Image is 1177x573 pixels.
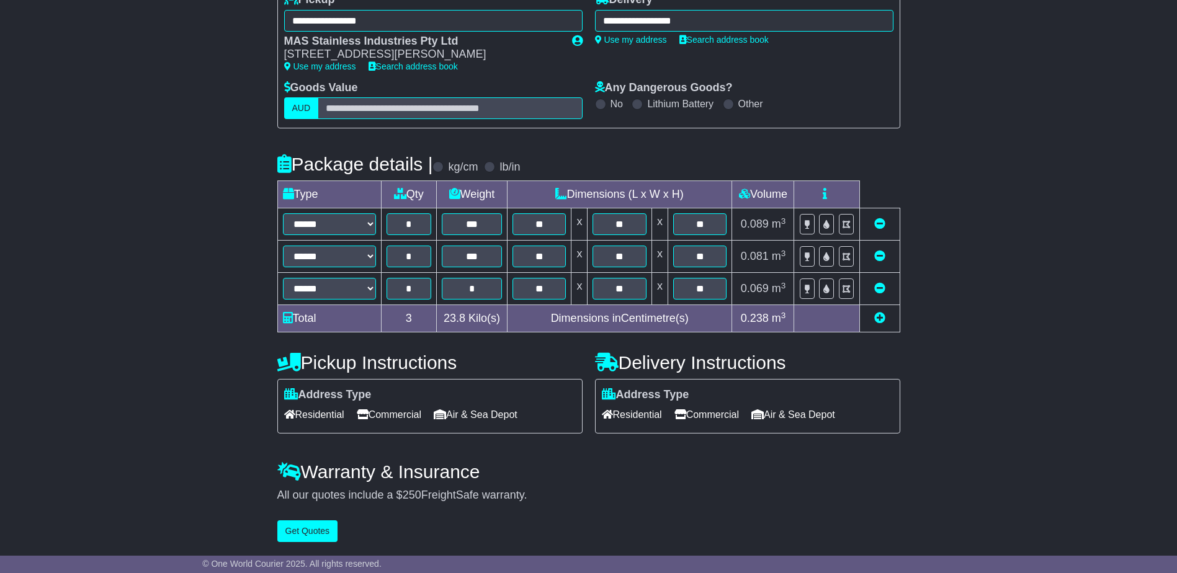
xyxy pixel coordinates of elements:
td: x [651,273,668,305]
td: x [651,241,668,273]
sup: 3 [781,311,786,320]
span: Residential [602,405,662,424]
h4: Pickup Instructions [277,352,583,373]
a: Search address book [679,35,769,45]
td: x [571,241,588,273]
label: Address Type [602,388,689,402]
td: Weight [436,181,507,208]
span: Commercial [674,405,739,424]
label: Other [738,98,763,110]
td: Kilo(s) [436,305,507,332]
label: AUD [284,97,319,119]
button: Get Quotes [277,520,338,542]
label: Address Type [284,388,372,402]
a: Remove this item [874,250,885,262]
div: All our quotes include a $ FreightSafe warranty. [277,489,900,502]
a: Add new item [874,312,885,324]
td: Type [277,181,381,208]
span: Air & Sea Depot [751,405,835,424]
td: Dimensions (L x W x H) [507,181,732,208]
td: 3 [381,305,436,332]
a: Remove this item [874,218,885,230]
label: lb/in [499,161,520,174]
span: 250 [403,489,421,501]
td: Total [277,305,381,332]
sup: 3 [781,281,786,290]
span: 0.081 [741,250,769,262]
a: Search address book [369,61,458,71]
span: 0.238 [741,312,769,324]
td: x [571,208,588,241]
label: Lithium Battery [647,98,714,110]
span: m [772,312,786,324]
label: Any Dangerous Goods? [595,81,733,95]
h4: Package details | [277,154,433,174]
label: kg/cm [448,161,478,174]
span: m [772,218,786,230]
sup: 3 [781,249,786,258]
span: Residential [284,405,344,424]
span: m [772,282,786,295]
a: Use my address [284,61,356,71]
td: Dimensions in Centimetre(s) [507,305,732,332]
span: 23.8 [444,312,465,324]
td: x [651,208,668,241]
div: [STREET_ADDRESS][PERSON_NAME] [284,48,560,61]
label: Goods Value [284,81,358,95]
td: x [571,273,588,305]
span: 0.069 [741,282,769,295]
td: Volume [732,181,794,208]
span: © One World Courier 2025. All rights reserved. [202,559,382,569]
span: m [772,250,786,262]
span: Commercial [357,405,421,424]
span: Air & Sea Depot [434,405,517,424]
h4: Warranty & Insurance [277,461,900,482]
div: MAS Stainless Industries Pty Ltd [284,35,560,48]
a: Remove this item [874,282,885,295]
td: Qty [381,181,436,208]
a: Use my address [595,35,667,45]
sup: 3 [781,216,786,226]
span: 0.089 [741,218,769,230]
h4: Delivery Instructions [595,352,900,373]
label: No [611,98,623,110]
